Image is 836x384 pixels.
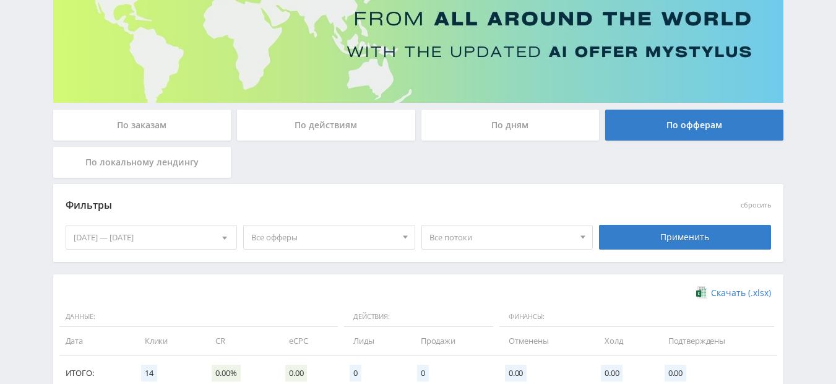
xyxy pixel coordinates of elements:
span: 14 [141,365,157,382]
span: 0 [417,365,429,382]
td: CR [203,327,277,355]
td: Продажи [408,327,496,355]
td: Дата [59,327,132,355]
div: По дням [421,110,600,141]
span: 0.00 [601,365,623,382]
span: Данные: [59,307,338,328]
a: Скачать (.xlsx) [696,287,770,299]
td: Лиды [341,327,408,355]
div: По заказам [53,110,231,141]
div: [DATE] — [DATE] [66,225,237,249]
div: Применить [599,225,771,250]
span: 0.00 [505,365,527,382]
span: Все потоки [429,225,574,249]
td: Отменены [496,327,592,355]
span: Действия: [344,307,493,328]
div: По действиям [237,110,415,141]
div: По локальному лендингу [53,147,231,178]
span: 0.00% [212,365,240,382]
img: xlsx [696,286,707,299]
span: Скачать (.xlsx) [711,288,771,298]
button: сбросить [741,201,771,209]
span: 0 [350,365,361,382]
div: По офферам [605,110,783,141]
span: 0.00 [285,365,307,382]
td: Подтверждены [656,327,777,355]
td: eCPC [277,327,341,355]
div: Фильтры [66,196,593,215]
span: 0.00 [665,365,686,382]
span: Финансы: [499,307,774,328]
span: Все офферы [251,225,396,249]
td: Клики [132,327,203,355]
td: Холд [592,327,656,355]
